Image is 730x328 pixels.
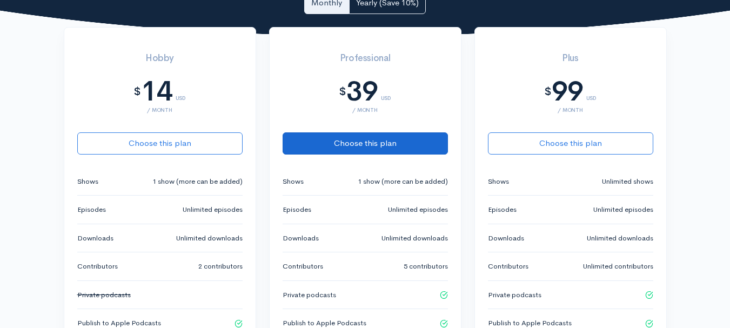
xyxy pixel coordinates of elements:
[404,261,448,272] small: 5 contributors
[346,76,378,107] div: 39
[488,53,653,64] h3: Plus
[141,76,172,107] div: 14
[583,261,653,272] small: Unlimited contributors
[593,204,653,215] small: Unlimited episodes
[602,176,653,187] small: Unlimited shows
[176,82,186,101] div: USD
[381,82,391,101] div: USD
[283,204,311,215] small: Episodes
[77,204,106,215] small: Episodes
[77,233,113,244] small: Downloads
[587,233,653,244] small: Unlimited downloads
[283,176,304,187] small: Shows
[488,290,541,300] small: Private podcasts
[488,107,653,113] div: / month
[586,82,597,101] div: USD
[152,176,243,187] small: 1 show (more can be added)
[77,261,118,272] small: Contributors
[183,204,243,215] small: Unlimited episodes
[77,107,243,113] div: / month
[283,53,448,64] h3: Professional
[552,76,583,107] div: 99
[77,132,243,155] button: Choose this plan
[388,204,448,215] small: Unlimited episodes
[488,233,524,244] small: Downloads
[488,132,653,155] button: Choose this plan
[488,261,528,272] small: Contributors
[198,261,243,272] small: 2 contributors
[283,233,319,244] small: Downloads
[133,86,141,98] div: $
[77,290,131,299] s: Private podcasts
[358,176,448,187] small: 1 show (more can be added)
[488,176,509,187] small: Shows
[283,290,336,300] small: Private podcasts
[176,233,243,244] small: Unlimited downloads
[77,53,243,64] h3: Hobby
[544,86,552,98] div: $
[488,204,517,215] small: Episodes
[283,107,448,113] div: / month
[283,261,323,272] small: Contributors
[339,86,346,98] div: $
[77,176,98,187] small: Shows
[283,132,448,155] button: Choose this plan
[381,233,448,244] small: Unlimited downloads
